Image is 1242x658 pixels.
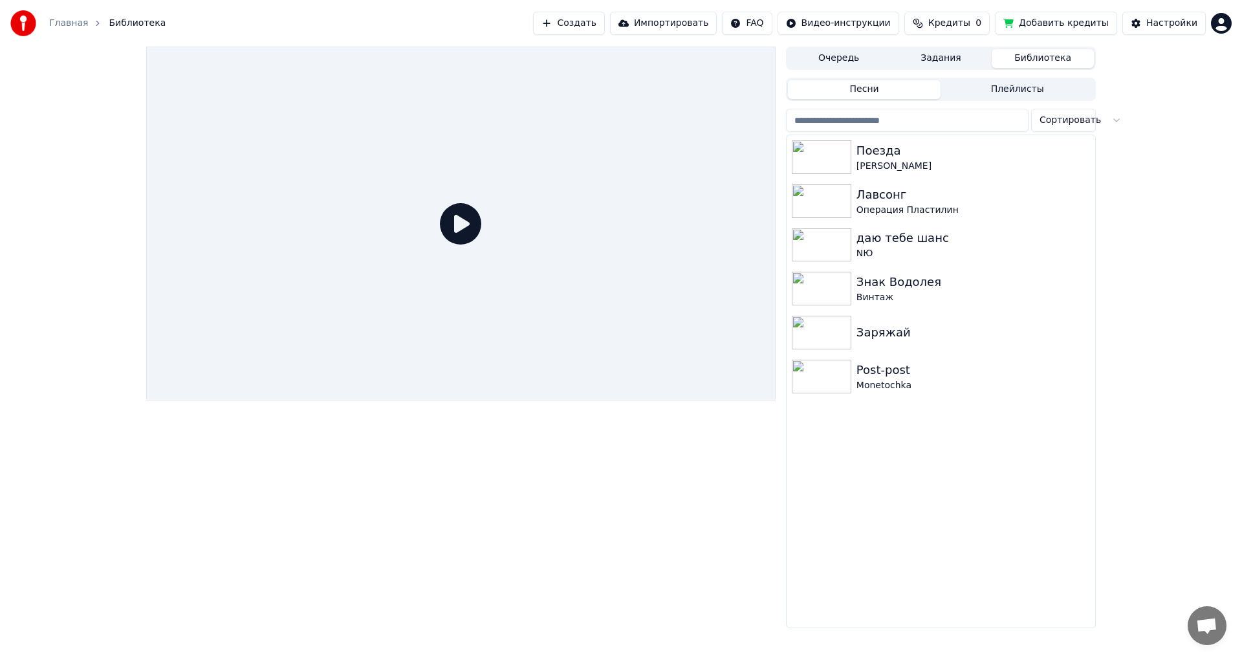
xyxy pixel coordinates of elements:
div: даю тебе шанс [856,229,1090,247]
button: FAQ [722,12,772,35]
button: Импортировать [610,12,717,35]
div: NЮ [856,247,1090,260]
span: Сортировать [1040,114,1101,127]
div: Поезда [856,142,1090,160]
img: youka [10,10,36,36]
a: Открытый чат [1188,606,1226,645]
button: Кредиты0 [904,12,990,35]
button: Видео-инструкции [778,12,899,35]
button: Настройки [1122,12,1206,35]
div: Знак Водолея [856,273,1090,291]
div: Заряжай [856,324,1090,342]
button: Создать [533,12,604,35]
div: Операция Пластилин [856,204,1090,217]
div: [PERSON_NAME] [856,160,1090,173]
span: 0 [975,17,981,30]
div: Post-post [856,361,1090,379]
button: Плейлисты [941,80,1094,99]
a: Главная [49,17,88,30]
button: Очередь [788,49,890,68]
span: Кредиты [928,17,970,30]
button: Библиотека [992,49,1094,68]
div: Monetochka [856,379,1090,392]
nav: breadcrumb [49,17,166,30]
div: Винтаж [856,291,1090,304]
div: Настройки [1146,17,1197,30]
span: Библиотека [109,17,166,30]
button: Задания [890,49,992,68]
button: Добавить кредиты [995,12,1117,35]
div: Лавсонг [856,186,1090,204]
button: Песни [788,80,941,99]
